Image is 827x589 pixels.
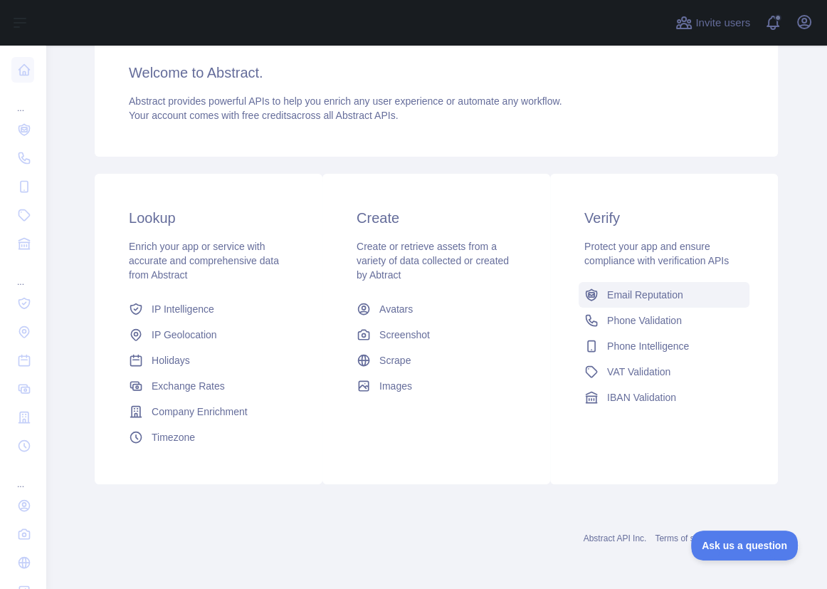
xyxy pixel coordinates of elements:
[152,405,248,419] span: Company Enrichment
[357,208,516,228] h3: Create
[123,399,294,424] a: Company Enrichment
[673,11,753,34] button: Invite users
[579,333,749,359] a: Phone Intelligence
[129,110,398,121] span: Your account comes with across all Abstract APIs.
[357,241,509,281] span: Create or retrieve assets from a variety of data collected or created by Abtract
[607,288,683,302] span: Email Reputation
[152,328,217,342] span: IP Geolocation
[584,533,647,543] a: Abstract API Inc.
[379,328,430,342] span: Screenshot
[607,365,670,379] span: VAT Validation
[11,259,34,288] div: ...
[129,63,744,83] h3: Welcome to Abstract.
[607,390,676,405] span: IBAN Validation
[123,322,294,348] a: IP Geolocation
[152,379,225,393] span: Exchange Rates
[607,339,689,353] span: Phone Intelligence
[655,533,717,543] a: Terms of service
[242,110,291,121] span: free credits
[351,373,522,399] a: Images
[579,385,749,410] a: IBAN Validation
[379,302,413,316] span: Avatars
[129,95,562,107] span: Abstract provides powerful APIs to help you enrich any user experience or automate any workflow.
[123,296,294,322] a: IP Intelligence
[607,313,682,328] span: Phone Validation
[379,353,411,368] span: Scrape
[579,359,749,385] a: VAT Validation
[584,208,744,228] h3: Verify
[351,322,522,348] a: Screenshot
[129,208,288,228] h3: Lookup
[379,379,412,393] span: Images
[129,241,279,281] span: Enrich your app or service with accurate and comprehensive data from Abstract
[11,462,34,490] div: ...
[123,424,294,450] a: Timezone
[351,296,522,322] a: Avatars
[11,85,34,114] div: ...
[123,348,294,373] a: Holidays
[351,348,522,373] a: Scrape
[579,308,749,333] a: Phone Validation
[152,430,195,444] span: Timezone
[152,353,190,368] span: Holidays
[695,15,750,31] span: Invite users
[123,373,294,399] a: Exchange Rates
[691,531,799,561] iframe: Toggle Customer Support
[152,302,214,316] span: IP Intelligence
[579,282,749,308] a: Email Reputation
[584,241,729,266] span: Protect your app and ensure compliance with verification APIs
